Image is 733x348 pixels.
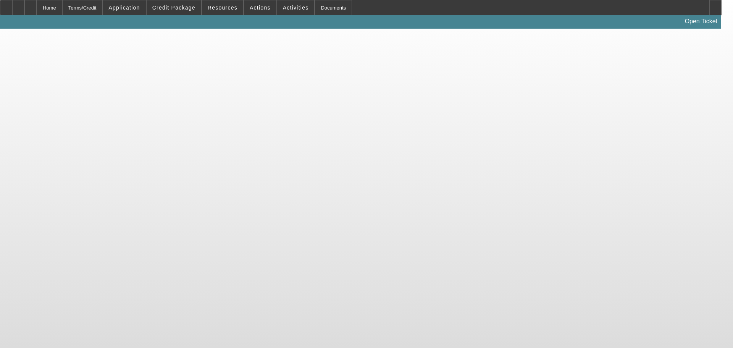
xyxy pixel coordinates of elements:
a: Open Ticket [682,15,720,28]
button: Activities [277,0,315,15]
span: Application [108,5,140,11]
button: Application [103,0,145,15]
button: Credit Package [147,0,201,15]
button: Actions [244,0,276,15]
span: Resources [208,5,237,11]
button: Resources [202,0,243,15]
span: Credit Package [152,5,195,11]
span: Activities [283,5,309,11]
span: Actions [250,5,271,11]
